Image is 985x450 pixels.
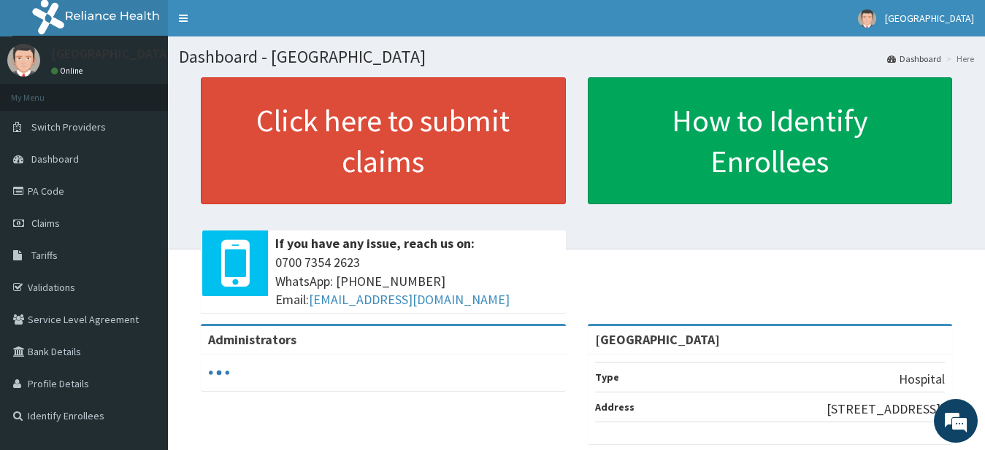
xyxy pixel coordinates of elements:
span: Tariffs [31,249,58,262]
p: [GEOGRAPHIC_DATA] [51,47,172,61]
span: Dashboard [31,152,79,166]
b: Administrators [208,331,296,348]
img: User Image [858,9,876,28]
a: How to Identify Enrollees [588,77,953,204]
svg: audio-loading [208,362,230,384]
b: If you have any issue, reach us on: [275,235,475,252]
a: [EMAIL_ADDRESS][DOMAIN_NAME] [309,291,510,308]
h1: Dashboard - [GEOGRAPHIC_DATA] [179,47,974,66]
li: Here [943,53,974,65]
b: Type [595,371,619,384]
span: 0700 7354 2623 WhatsApp: [PHONE_NUMBER] Email: [275,253,559,309]
span: Switch Providers [31,120,106,133]
a: Dashboard [887,53,941,65]
a: Online [51,66,86,76]
a: Click here to submit claims [201,77,566,204]
p: Hospital [899,370,945,389]
p: [STREET_ADDRESS]) [827,400,945,419]
b: Address [595,400,635,414]
span: Claims [31,217,60,230]
strong: [GEOGRAPHIC_DATA] [595,331,720,348]
img: User Image [7,44,40,77]
span: [GEOGRAPHIC_DATA] [885,12,974,25]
